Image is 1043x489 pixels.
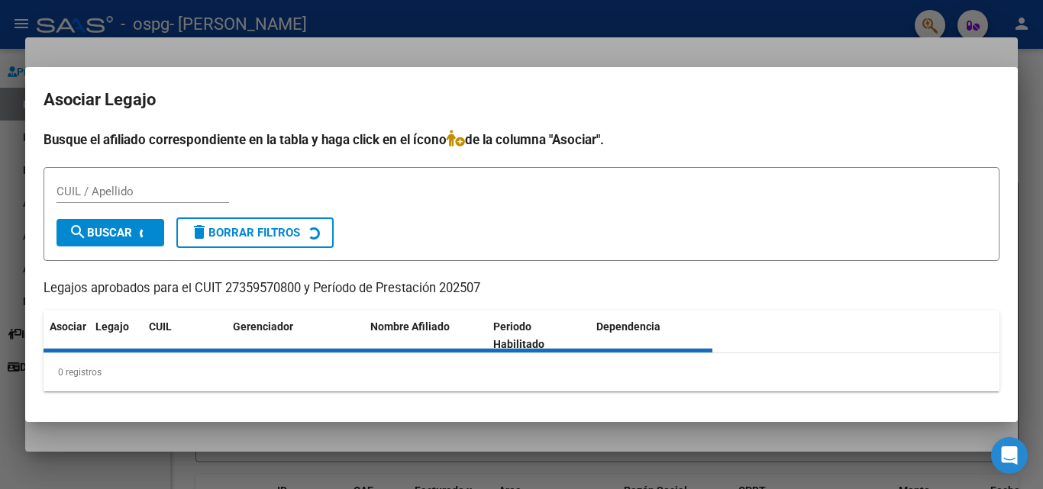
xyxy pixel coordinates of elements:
span: Dependencia [596,320,660,333]
span: Nombre Afiliado [370,320,450,333]
datatable-header-cell: Legajo [89,310,143,361]
datatable-header-cell: Gerenciador [227,310,364,361]
h4: Busque el afiliado correspondiente en la tabla y haga click en el ícono de la columna "Asociar". [44,130,999,150]
mat-icon: delete [190,223,208,241]
span: Borrar Filtros [190,226,300,240]
span: Asociar [50,320,86,333]
datatable-header-cell: Nombre Afiliado [364,310,487,361]
mat-icon: search [69,223,87,241]
h2: Asociar Legajo [44,85,999,114]
span: Periodo Habilitado [493,320,544,350]
button: Buscar [57,219,164,246]
div: Open Intercom Messenger [991,437,1028,474]
datatable-header-cell: Dependencia [590,310,713,361]
button: Borrar Filtros [176,217,334,248]
span: Gerenciador [233,320,293,333]
span: CUIL [149,320,172,333]
datatable-header-cell: Periodo Habilitado [487,310,590,361]
div: 0 registros [44,353,999,391]
datatable-header-cell: CUIL [143,310,227,361]
p: Legajos aprobados para el CUIT 27359570800 y Período de Prestación 202507 [44,279,999,298]
span: Buscar [69,226,132,240]
span: Legajo [95,320,129,333]
datatable-header-cell: Asociar [44,310,89,361]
